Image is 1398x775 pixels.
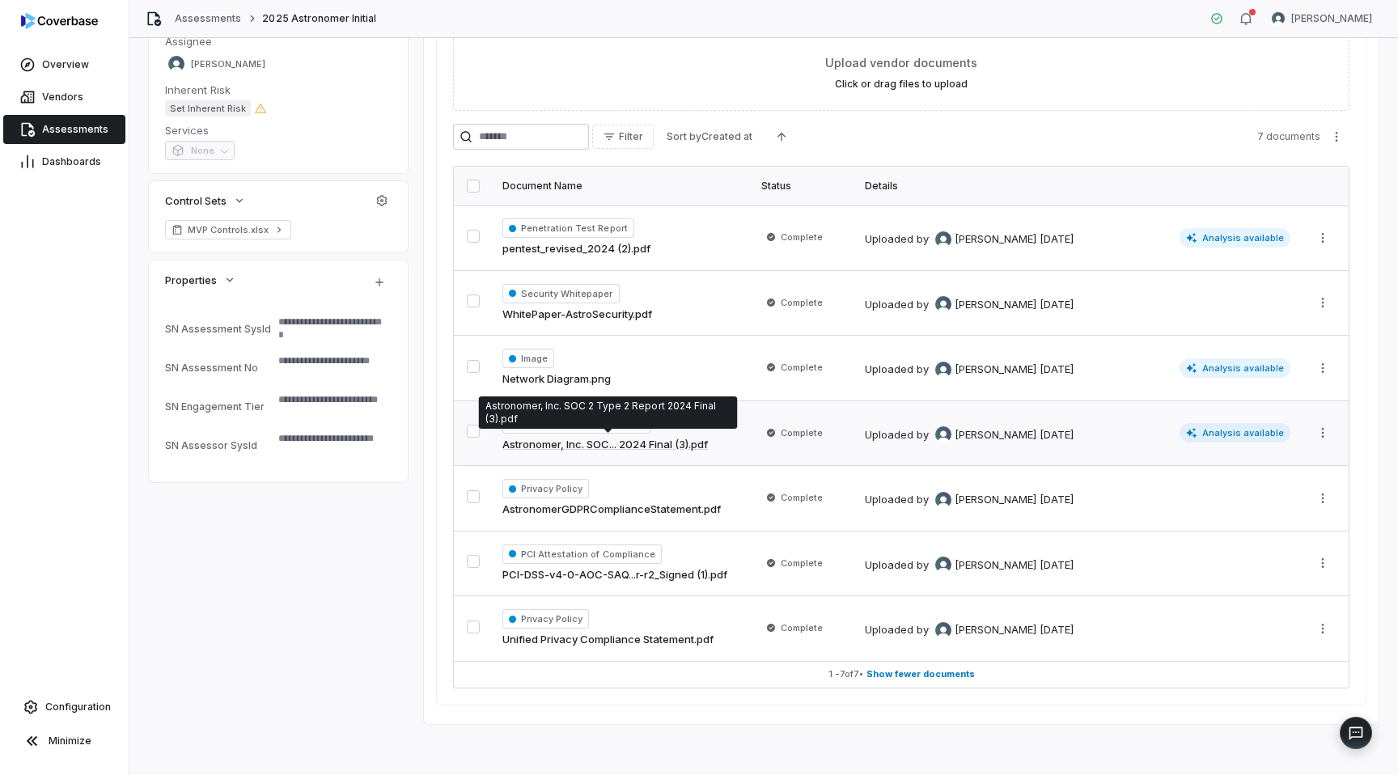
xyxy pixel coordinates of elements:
div: by [917,296,1036,312]
button: Sayantan Bhattacherjee avatar[PERSON_NAME] [1262,6,1382,31]
span: Security Whitepaper [502,284,620,303]
a: Astronomer, Inc. SOC... 2024 Final (3).pdf [502,437,708,453]
img: Sayantan Bhattacherjee avatar [168,56,184,72]
a: MVP Controls.xlsx [165,220,291,239]
div: by [917,492,1036,508]
span: PCI Attestation of Compliance [502,544,662,564]
img: Sayantan Bhattacherjee avatar [935,557,951,573]
button: Filter [592,125,654,149]
a: WhitePaper-AstroSecurity.pdf [502,307,652,323]
div: Details [865,180,1290,193]
span: Filter [619,130,643,143]
div: [DATE] [1040,297,1074,313]
a: Assessments [175,12,241,25]
span: Image [502,349,554,368]
div: SN Assessment SysId [165,323,272,335]
dt: Assignee [165,34,392,49]
a: Vendors [3,83,125,112]
span: Complete [781,491,823,504]
span: Overview [42,58,89,71]
a: Unified Privacy Compliance Statement.pdf [502,632,714,648]
img: Sayantan Bhattacherjee avatar [935,426,951,443]
span: [PERSON_NAME] [955,557,1036,574]
span: [PERSON_NAME] [955,297,1036,313]
div: Uploaded [865,426,1074,443]
div: SN Assessment No [165,362,272,374]
div: by [917,557,1036,573]
img: Sayantan Bhattacherjee avatar [1272,12,1285,25]
span: Vendors [42,91,83,104]
span: [PERSON_NAME] [955,231,1036,248]
button: 1 -7of7• Show fewer documents [454,662,1349,688]
span: Analysis available [1180,358,1291,378]
img: Sayantan Bhattacherjee avatar [935,622,951,638]
span: Privacy Policy [502,479,589,498]
div: Status [761,180,845,193]
a: AstronomerGDPRComplianceStatement.pdf [502,502,721,518]
span: [PERSON_NAME] [955,362,1036,378]
button: Ascending [765,125,798,149]
div: [DATE] [1040,427,1074,443]
span: Complete [781,231,823,244]
span: Control Sets [165,193,227,208]
span: Dashboards [42,155,101,168]
img: Sayantan Bhattacherjee avatar [935,362,951,378]
span: Complete [781,621,823,634]
span: 2025 Astronomer Initial [262,12,376,25]
div: Uploaded [865,492,1074,508]
span: Upload vendor documents [825,54,977,71]
span: MVP Controls.xlsx [188,223,269,236]
span: Complete [781,557,823,570]
img: Sayantan Bhattacherjee avatar [935,492,951,508]
a: PCI-DSS-v4-0-AOC-SAQ...r-r2_Signed (1).pdf [502,567,727,583]
span: [PERSON_NAME] [1291,12,1372,25]
span: Analysis available [1180,228,1291,248]
span: Minimize [49,735,91,747]
a: Overview [3,50,125,79]
span: [PERSON_NAME] [191,58,265,70]
button: Minimize [6,725,122,757]
span: Show fewer documents [866,668,975,680]
span: Complete [781,426,823,439]
div: Uploaded [865,296,1074,312]
a: Assessments [3,115,125,144]
button: More actions [1324,125,1349,149]
div: [DATE] [1040,557,1074,574]
div: Uploaded [865,557,1074,573]
img: Sayantan Bhattacherjee avatar [935,296,951,312]
button: More actions [1310,551,1336,575]
button: More actions [1310,616,1336,641]
button: More actions [1310,421,1336,445]
span: Configuration [45,701,111,714]
span: Complete [781,361,823,374]
div: by [917,622,1036,638]
span: Assessments [42,123,108,136]
button: More actions [1310,486,1336,510]
div: [DATE] [1040,622,1074,638]
div: Uploaded [865,622,1074,638]
div: by [917,426,1036,443]
span: Privacy Policy [502,609,589,629]
svg: Ascending [775,130,788,143]
dt: Services [165,123,392,138]
dt: Inherent Risk [165,83,392,97]
span: [PERSON_NAME] [955,492,1036,508]
span: Properties [165,273,217,287]
span: Set Inherent Risk [165,100,251,116]
div: Uploaded [865,362,1074,378]
p: Astronomer, Inc. SOC 2 Type 2 Report 2024 Final (3).pdf [485,400,731,426]
a: Configuration [6,692,122,722]
button: More actions [1310,290,1336,315]
div: Uploaded [865,231,1074,248]
div: [DATE] [1040,231,1074,248]
button: More actions [1310,356,1336,380]
div: by [917,362,1036,378]
button: Properties [160,265,241,294]
div: SN Assessor SysId [165,439,272,451]
div: Document Name [502,180,742,193]
div: [DATE] [1040,362,1074,378]
div: by [917,231,1036,248]
button: Control Sets [160,186,251,215]
span: Penetration Test Report [502,218,634,238]
a: Network Diagram.png [502,371,611,387]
